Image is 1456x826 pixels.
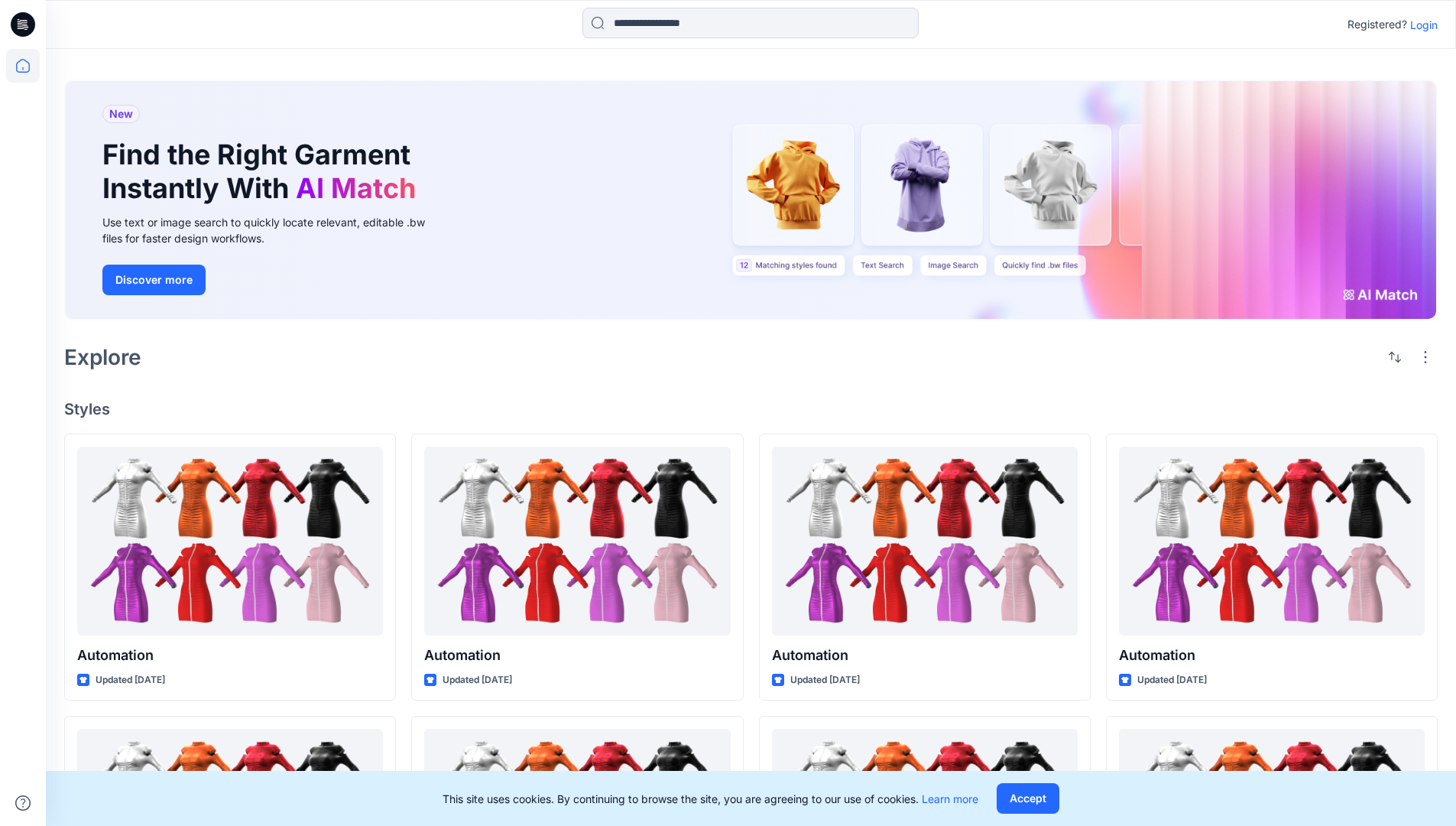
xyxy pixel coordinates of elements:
[922,792,978,805] a: Learn more
[64,345,141,369] h2: Explore
[109,105,133,123] span: New
[1119,645,1425,666] p: Automation
[772,645,1078,666] p: Automation
[77,447,383,636] a: Automation
[102,214,446,246] div: Use text or image search to quickly locate relevant, editable .bw files for faster design workflows.
[443,672,512,688] p: Updated [DATE]
[102,265,206,295] button: Discover more
[77,645,383,666] p: Automation
[772,447,1078,636] a: Automation
[424,447,730,636] a: Automation
[443,791,978,807] p: This site uses cookies. By continuing to browse the site, you are agreeing to our use of cookies.
[102,138,423,204] h1: Find the Right Garment Instantly With
[424,645,730,666] p: Automation
[1119,447,1425,636] a: Automation
[296,171,416,205] span: AI Match
[64,400,1438,418] h4: Styles
[790,672,860,688] p: Updated [DATE]
[1347,15,1407,34] p: Registered?
[96,672,165,688] p: Updated [DATE]
[1410,17,1438,33] p: Login
[1137,672,1207,688] p: Updated [DATE]
[997,783,1059,814] button: Accept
